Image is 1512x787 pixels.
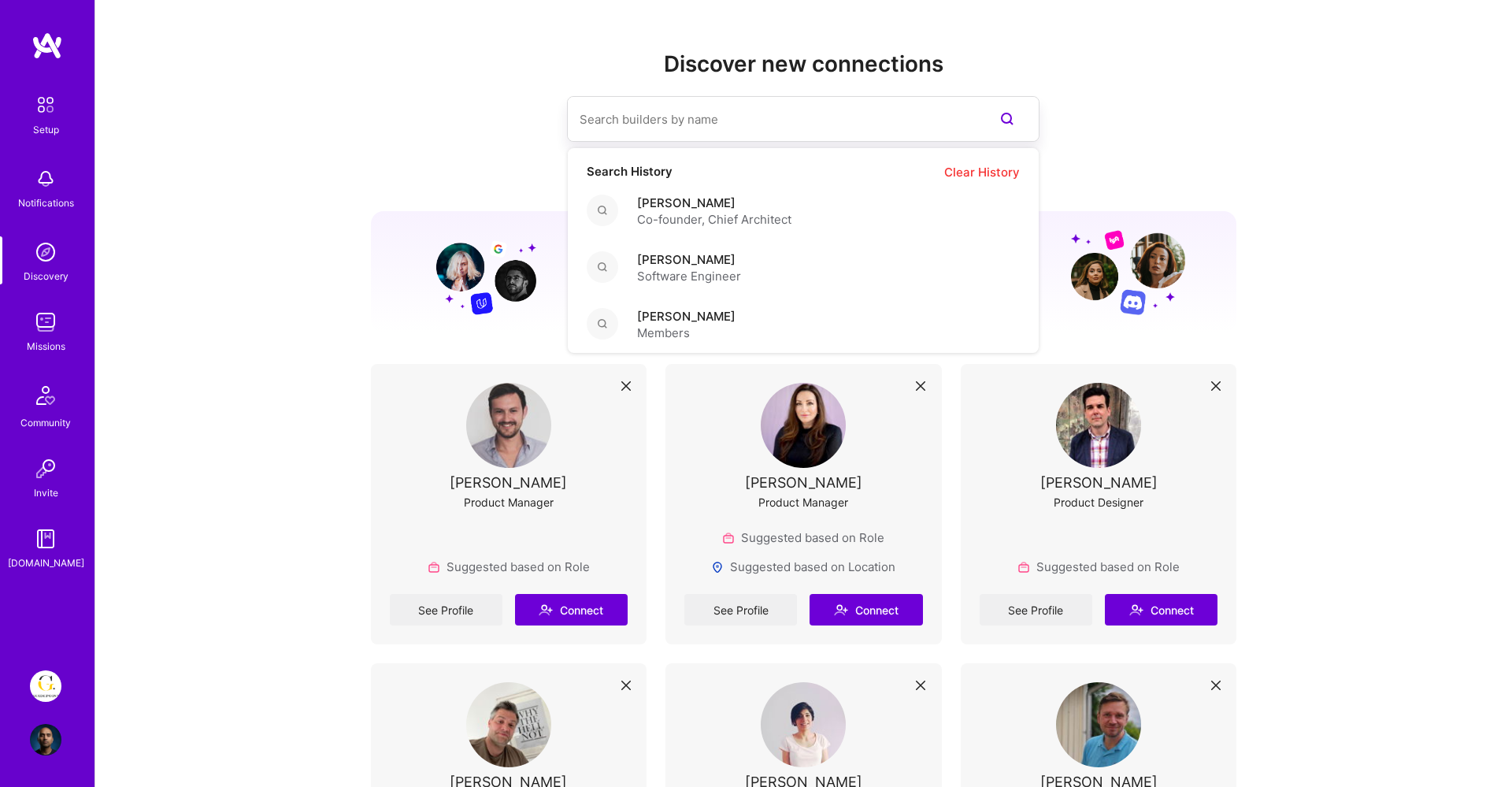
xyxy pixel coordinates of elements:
[30,163,61,195] img: bell
[450,474,567,491] div: [PERSON_NAME]
[568,165,691,179] h4: Search History
[637,268,741,284] span: Software Engineer
[598,262,607,272] i: icon Search
[810,594,922,626] button: Connect
[684,594,797,626] a: See Profile
[30,523,61,555] img: guide book
[1017,561,1030,574] img: Role icon
[30,670,61,702] img: Guidepoint: Client Platform
[711,559,895,575] div: Suggested based on Location
[26,670,65,702] a: Guidepoint: Client Platform
[539,603,553,617] i: icon Connect
[621,681,631,690] i: icon Close
[637,325,736,341] span: Members
[428,559,590,575] div: Suggested based on Role
[745,474,862,491] div: [PERSON_NAME]
[1211,381,1221,391] i: icon Close
[30,453,61,484] img: Invite
[621,381,631,391] i: icon Close
[722,532,735,544] img: Role icon
[637,195,791,211] span: [PERSON_NAME]
[31,32,63,60] img: logo
[980,594,1092,626] a: See Profile
[711,561,724,574] img: Locations icon
[758,494,848,510] div: Product Manager
[1105,594,1217,626] button: Connect
[580,99,964,139] input: Search builders by name
[464,494,554,510] div: Product Manager
[916,381,925,391] i: icon Close
[637,308,736,325] span: [PERSON_NAME]
[761,383,846,468] img: User Avatar
[8,555,84,571] div: [DOMAIN_NAME]
[30,724,61,755] img: User Avatar
[27,377,65,414] img: Community
[27,338,65,355] div: Missions
[1054,494,1143,510] div: Product Designer
[466,383,551,468] img: User Avatar
[1211,681,1221,690] i: icon Close
[1040,474,1158,491] div: [PERSON_NAME]
[26,724,65,755] a: User Avatar
[1056,383,1141,468] img: User Avatar
[598,206,607,215] i: icon Search
[371,51,1237,77] h2: Discover new connections
[29,88,62,121] img: setup
[20,414,71,431] div: Community
[24,268,69,284] div: Discovery
[834,603,848,617] i: icon Connect
[598,319,607,329] i: icon Search
[1071,229,1185,315] img: Grow your network
[637,211,791,228] span: Co-founder, Chief Architect
[761,682,846,767] img: User Avatar
[422,228,536,315] img: Grow your network
[1017,559,1180,575] div: Suggested based on Role
[466,682,551,767] img: User Avatar
[30,306,61,338] img: teamwork
[998,110,1017,128] i: icon SearchPurple
[33,121,59,138] div: Setup
[30,236,61,268] img: discovery
[1129,603,1143,617] i: icon Connect
[1056,682,1141,767] img: User Avatar
[637,251,741,268] span: [PERSON_NAME]
[34,484,58,501] div: Invite
[944,164,1020,180] span: Clear History
[18,195,74,211] div: Notifications
[428,561,440,574] img: Role icon
[515,594,628,626] button: Connect
[916,681,925,690] i: icon Close
[390,594,502,626] a: See Profile
[722,529,884,546] div: Suggested based on Role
